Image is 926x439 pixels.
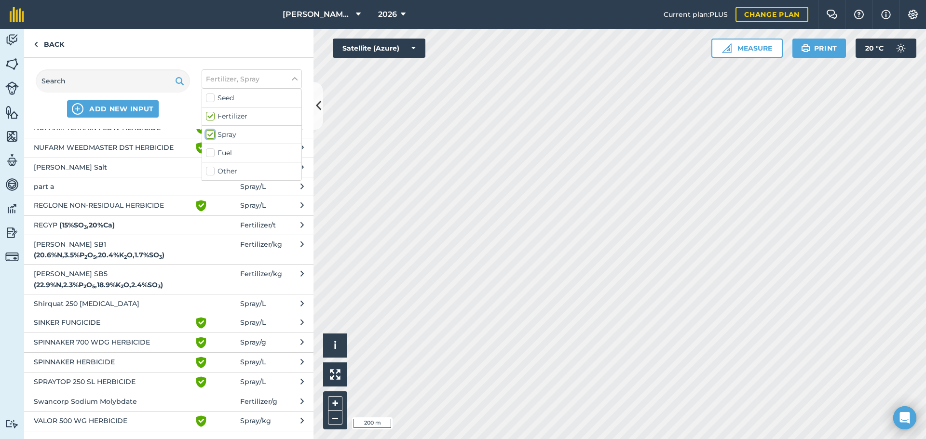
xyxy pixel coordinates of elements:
[240,415,271,427] span: Spray / kg
[84,224,87,230] sub: 3
[24,235,313,265] button: [PERSON_NAME] SB1 (20.6%N,3.5%P2O5,20.4%K2O,1.7%SO3)Fertilizer/kg
[72,103,83,115] img: svg+xml;base64,PHN2ZyB4bWxucz0iaHR0cDovL3d3dy53My5vcmcvMjAwMC9zdmciIHdpZHRoPSIxNCIgaGVpZ2h0PSIyNC...
[24,352,313,372] button: SPINNAKER HERBICIDE Spray/L
[34,376,191,388] span: SPRAYTOP 250 SL HERBICIDE
[206,166,298,176] label: Other
[121,283,123,290] sub: 2
[34,200,191,212] span: REGLONE NON-RESIDUAL HERBICIDE
[34,142,191,154] span: NUFARM WEEDMASTER DST HERBICIDE
[34,162,191,173] span: [PERSON_NAME] Salt
[206,74,259,84] span: Fertilizer, Spray
[59,221,115,229] strong: ( 15 % SO , 20 % Ca )
[89,104,154,114] span: ADD NEW INPUT
[240,239,282,261] span: Fertilizer / kg
[240,396,277,407] span: Fertilizer / g
[240,357,266,368] span: Spray / L
[5,153,19,168] img: svg+xml;base64,PD94bWwgdmVyc2lvbj0iMS4wIiBlbmNvZGluZz0idXRmLTgiPz4KPCEtLSBHZW5lcmF0b3I6IEFkb2JlIE...
[10,7,24,22] img: fieldmargin Logo
[34,39,38,50] img: svg+xml;base64,PHN2ZyB4bWxucz0iaHR0cDovL3d3dy53My5vcmcvMjAwMC9zdmciIHdpZHRoPSI5IiBoZWlnaHQ9IjI0Ii...
[722,43,732,53] img: Ruler icon
[5,250,19,264] img: svg+xml;base64,PD94bWwgdmVyc2lvbj0iMS4wIiBlbmNvZGluZz0idXRmLTgiPz4KPCEtLSBHZW5lcmF0b3I6IEFkb2JlIE...
[84,254,87,260] sub: 2
[34,220,191,230] span: REGYP
[24,29,74,57] a: Back
[907,10,919,19] img: A cog icon
[240,337,266,348] span: Spray / g
[240,200,266,212] span: Spray / L
[378,9,397,20] span: 2026
[34,280,163,289] strong: ( 22.9 % N , 2.3 % P O , 18.9 % K O , 2.4 % SO )
[330,369,340,380] img: Four arrows, one pointing top left, one top right, one bottom right and the last bottom left
[206,148,298,158] label: Fuel
[24,264,313,294] button: [PERSON_NAME] SB5 (22.9%N,2.3%P2O5,18.9%K2O,2.4%SO3)Fertilizer/kg
[67,100,159,118] button: ADD NEW INPUT
[34,251,164,259] strong: ( 20.6 % N , 3.5 % P O , 20.4 % K O , 1.7 % SO )
[202,69,302,89] button: Fertilizer, Spray
[801,42,810,54] img: svg+xml;base64,PHN2ZyB4bWxucz0iaHR0cDovL3d3dy53My5vcmcvMjAwMC9zdmciIHdpZHRoPSIxOSIgaGVpZ2h0PSIyNC...
[792,39,846,58] button: Print
[24,333,313,352] button: SPINNAKER 700 WDG HERBICIDE Spray/g
[5,177,19,192] img: svg+xml;base64,PD94bWwgdmVyc2lvbj0iMS4wIiBlbmNvZGluZz0idXRmLTgiPz4KPCEtLSBHZW5lcmF0b3I6IEFkb2JlIE...
[34,396,191,407] span: Swancorp Sodium Molybdate
[240,317,266,329] span: Spray / L
[240,220,276,230] span: Fertilizer / t
[34,181,191,192] span: part a
[24,411,313,431] button: VALOR 500 WG HERBICIDE Spray/kg
[34,415,191,427] span: VALOR 500 WG HERBICIDE
[206,111,298,121] label: Fertilizer
[5,81,19,95] img: svg+xml;base64,PD94bWwgdmVyc2lvbj0iMS4wIiBlbmNvZGluZz0idXRmLTgiPz4KPCEtLSBHZW5lcmF0b3I6IEFkb2JlIE...
[664,9,728,20] span: Current plan : PLUS
[24,177,313,196] button: part a Spray/L
[891,39,911,58] img: svg+xml;base64,PD94bWwgdmVyc2lvbj0iMS4wIiBlbmNvZGluZz0idXRmLTgiPz4KPCEtLSBHZW5lcmF0b3I6IEFkb2JlIE...
[34,337,191,348] span: SPINNAKER 700 WDG HERBICIDE
[175,75,184,87] img: svg+xml;base64,PHN2ZyB4bWxucz0iaHR0cDovL3d3dy53My5vcmcvMjAwMC9zdmciIHdpZHRoPSIxOSIgaGVpZ2h0PSIyNC...
[34,357,191,368] span: SPINNAKER HERBICIDE
[240,376,266,388] span: Spray / L
[34,268,191,290] span: [PERSON_NAME] SB5
[34,239,191,261] span: [PERSON_NAME] SB1
[93,254,96,260] sub: 5
[92,283,95,290] sub: 5
[328,411,342,425] button: –
[124,254,127,260] sub: 2
[323,333,347,358] button: i
[856,39,916,58] button: 20 °C
[34,317,191,329] span: SINKER FUNGICIDE
[240,268,282,290] span: Fertilizer / kg
[5,226,19,240] img: svg+xml;base64,PD94bWwgdmVyc2lvbj0iMS4wIiBlbmNvZGluZz0idXRmLTgiPz4KPCEtLSBHZW5lcmF0b3I6IEFkb2JlIE...
[24,294,313,313] button: Shirquat 250 [MEDICAL_DATA] Spray/L
[5,419,19,428] img: svg+xml;base64,PD94bWwgdmVyc2lvbj0iMS4wIiBlbmNvZGluZz0idXRmLTgiPz4KPCEtLSBHZW5lcmF0b3I6IEFkb2JlIE...
[24,158,313,176] button: [PERSON_NAME] Salt Spray/kg
[206,130,298,140] label: Spray
[24,313,313,333] button: SINKER FUNGICIDE Spray/L
[853,10,865,19] img: A question mark icon
[711,39,783,58] button: Measure
[83,283,86,290] sub: 2
[240,181,266,192] span: Spray / L
[283,9,352,20] span: [PERSON_NAME] Farming
[159,254,162,260] sub: 3
[240,298,266,309] span: Spray / L
[36,69,190,93] input: Search
[24,392,313,411] button: Swancorp Sodium Molybdate Fertilizer/g
[893,406,916,429] div: Open Intercom Messenger
[865,39,884,58] span: 20 ° C
[206,93,298,103] label: Seed
[5,105,19,120] img: svg+xml;base64,PHN2ZyB4bWxucz0iaHR0cDovL3d3dy53My5vcmcvMjAwMC9zdmciIHdpZHRoPSI1NiIgaGVpZ2h0PSI2MC...
[328,396,342,411] button: +
[5,201,19,216] img: svg+xml;base64,PD94bWwgdmVyc2lvbj0iMS4wIiBlbmNvZGluZz0idXRmLTgiPz4KPCEtLSBHZW5lcmF0b3I6IEFkb2JlIE...
[5,33,19,47] img: svg+xml;base64,PD94bWwgdmVyc2lvbj0iMS4wIiBlbmNvZGluZz0idXRmLTgiPz4KPCEtLSBHZW5lcmF0b3I6IEFkb2JlIE...
[5,129,19,144] img: svg+xml;base64,PHN2ZyB4bWxucz0iaHR0cDovL3d3dy53My5vcmcvMjAwMC9zdmciIHdpZHRoPSI1NiIgaGVpZ2h0PSI2MC...
[5,57,19,71] img: svg+xml;base64,PHN2ZyB4bWxucz0iaHR0cDovL3d3dy53My5vcmcvMjAwMC9zdmciIHdpZHRoPSI1NiIgaGVpZ2h0PSI2MC...
[881,9,891,20] img: svg+xml;base64,PHN2ZyB4bWxucz0iaHR0cDovL3d3dy53My5vcmcvMjAwMC9zdmciIHdpZHRoPSIxNyIgaGVpZ2h0PSIxNy...
[334,339,337,351] span: i
[34,298,191,309] span: Shirquat 250 [MEDICAL_DATA]
[24,196,313,215] button: REGLONE NON-RESIDUAL HERBICIDE Spray/L
[826,10,838,19] img: Two speech bubbles overlapping with the left bubble in the forefront
[333,39,425,58] button: Satellite (Azure)
[735,7,808,22] a: Change plan
[24,215,313,234] button: REGYP (15%SO3,20%Ca)Fertilizer/t
[158,283,161,290] sub: 3
[24,138,313,158] button: NUFARM WEEDMASTER DST HERBICIDE Spray/L
[24,372,313,392] button: SPRAYTOP 250 SL HERBICIDE Spray/L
